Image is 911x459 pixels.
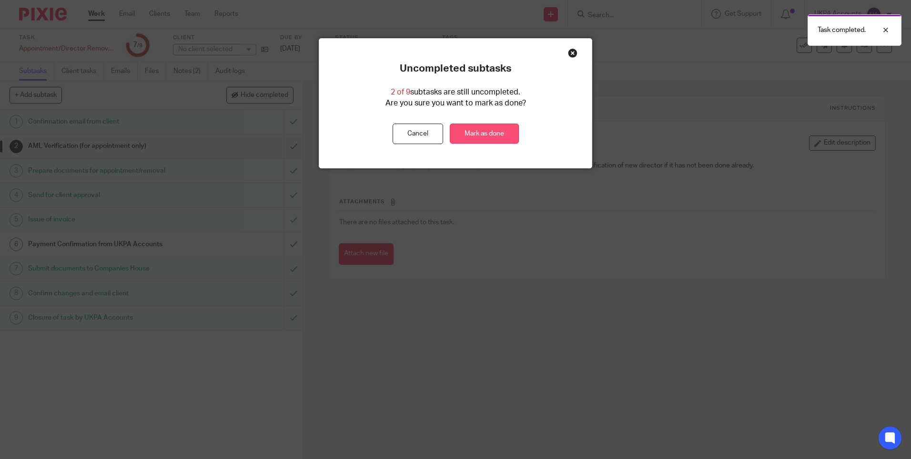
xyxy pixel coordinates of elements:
[391,87,520,98] p: subtasks are still uncompleted.
[818,25,866,35] p: Task completed.
[400,63,511,75] p: Uncompleted subtasks
[393,124,443,144] button: Cancel
[568,48,577,58] div: Close this dialog window
[391,88,410,96] span: 2 of 9
[450,124,519,144] a: Mark as done
[385,98,526,109] p: Are you sure you want to mark as done?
